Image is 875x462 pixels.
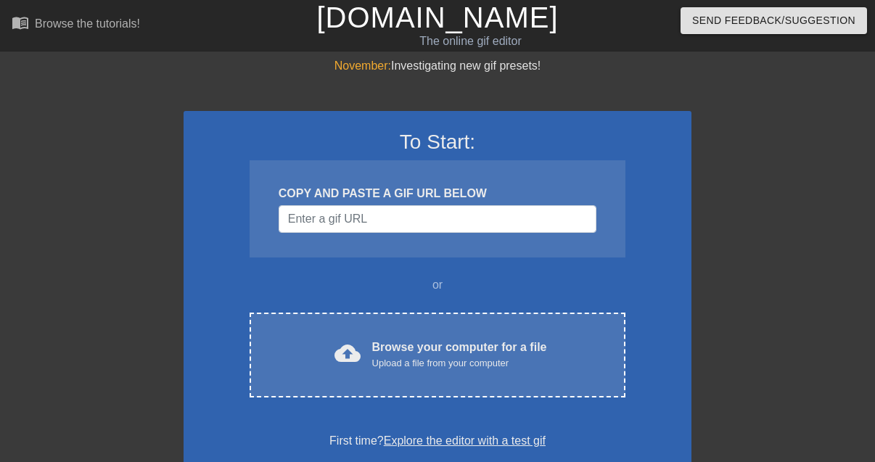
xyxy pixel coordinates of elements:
[334,340,361,366] span: cloud_upload
[184,57,691,75] div: Investigating new gif presets!
[372,339,547,371] div: Browse your computer for a file
[384,434,546,447] a: Explore the editor with a test gif
[12,14,140,36] a: Browse the tutorials!
[202,432,673,450] div: First time?
[372,356,547,371] div: Upload a file from your computer
[35,17,140,30] div: Browse the tutorials!
[316,1,558,33] a: [DOMAIN_NAME]
[299,33,642,50] div: The online gif editor
[692,12,855,30] span: Send Feedback/Suggestion
[221,276,654,294] div: or
[279,185,596,202] div: COPY AND PASTE A GIF URL BELOW
[202,130,673,154] h3: To Start:
[279,205,596,233] input: Username
[12,14,29,31] span: menu_book
[334,59,391,72] span: November:
[681,7,867,34] button: Send Feedback/Suggestion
